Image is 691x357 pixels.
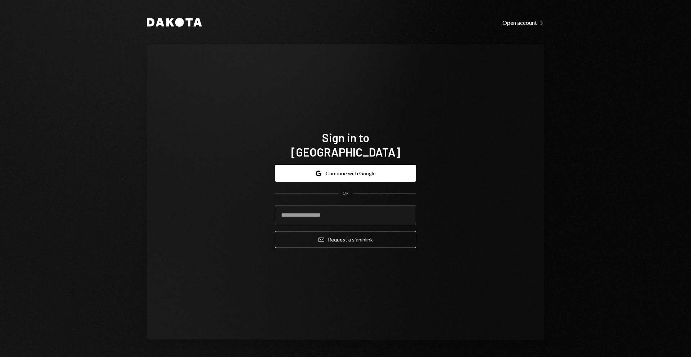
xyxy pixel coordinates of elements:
h1: Sign in to [GEOGRAPHIC_DATA] [275,130,416,159]
button: Request a signinlink [275,231,416,248]
div: Open account [502,19,544,26]
a: Open account [502,18,544,26]
div: OR [343,190,349,196]
button: Continue with Google [275,165,416,182]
